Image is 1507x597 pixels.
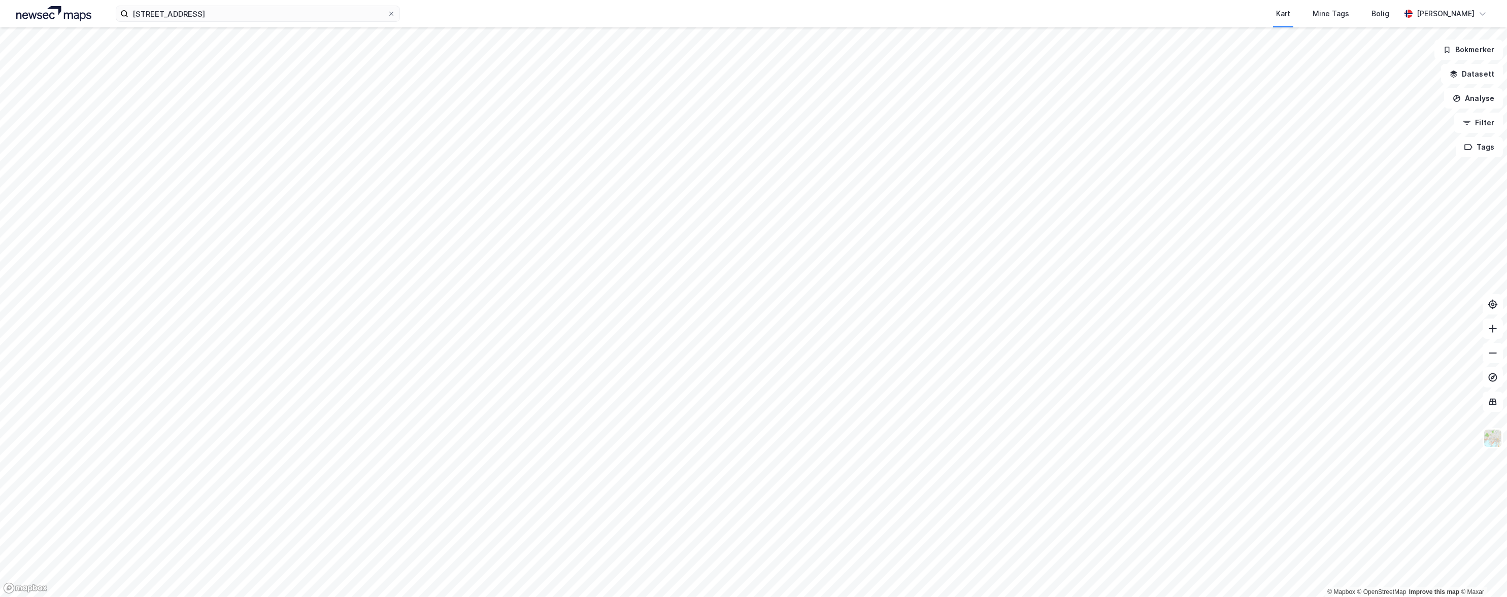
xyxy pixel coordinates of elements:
[1313,8,1349,20] div: Mine Tags
[128,6,387,21] input: Søk på adresse, matrikkel, gårdeiere, leietakere eller personer
[3,582,48,594] a: Mapbox homepage
[1417,8,1475,20] div: [PERSON_NAME]
[1434,40,1503,60] button: Bokmerker
[1409,588,1459,595] a: Improve this map
[16,6,91,21] img: logo.a4113a55bc3d86da70a041830d287a7e.svg
[1327,588,1355,595] a: Mapbox
[1357,588,1406,595] a: OpenStreetMap
[1456,137,1503,157] button: Tags
[1276,8,1290,20] div: Kart
[1456,548,1507,597] iframe: Chat Widget
[1454,113,1503,133] button: Filter
[1483,429,1502,448] img: Z
[1371,8,1389,20] div: Bolig
[1441,64,1503,84] button: Datasett
[1444,88,1503,109] button: Analyse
